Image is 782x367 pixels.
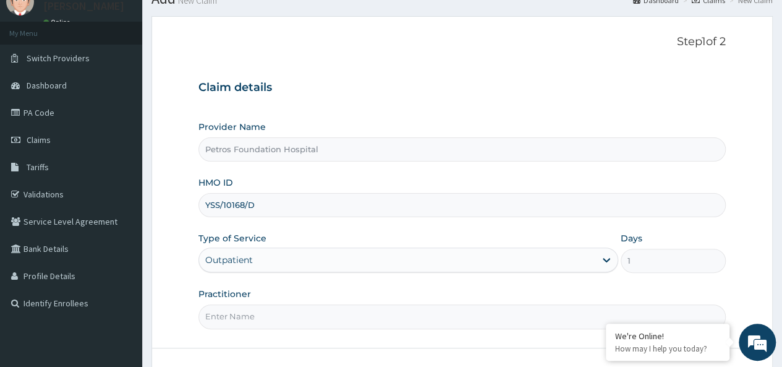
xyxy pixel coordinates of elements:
p: How may I help you today? [615,343,720,354]
span: Tariffs [27,162,49,173]
input: Enter HMO ID [198,193,726,217]
p: [PERSON_NAME] [43,1,124,12]
label: Provider Name [198,121,266,133]
div: We're Online! [615,330,720,342]
span: Claims [27,134,51,145]
label: Days [621,232,642,244]
h3: Claim details [198,81,726,95]
div: Outpatient [205,254,253,266]
label: Practitioner [198,288,251,300]
label: Type of Service [198,232,266,244]
input: Enter Name [198,304,726,329]
label: HMO ID [198,176,233,189]
span: Switch Providers [27,53,90,64]
span: Dashboard [27,80,67,91]
p: Step 1 of 2 [198,35,726,49]
a: Online [43,18,73,27]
